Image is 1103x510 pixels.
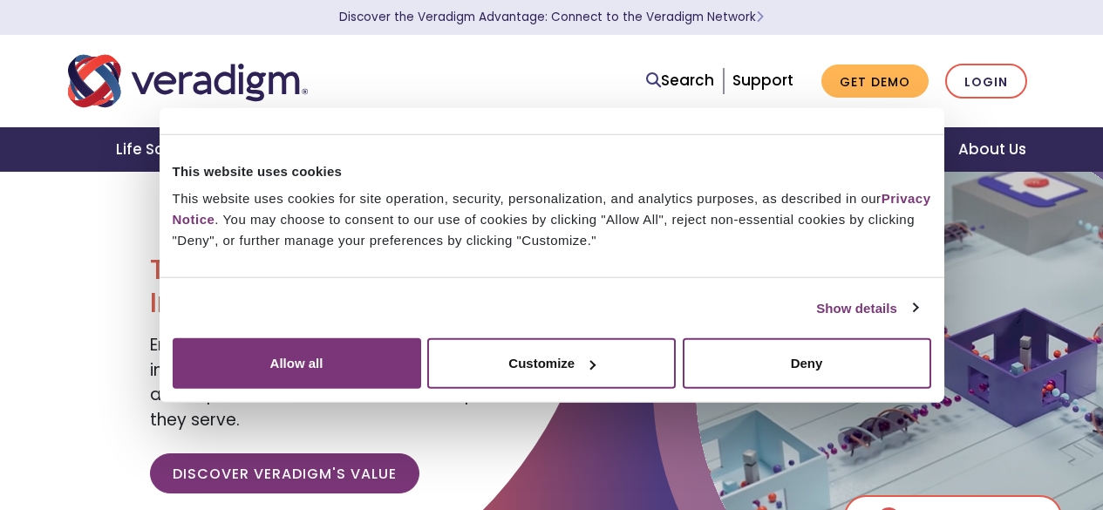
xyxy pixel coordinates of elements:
a: Search [646,69,714,92]
a: Life Sciences [95,127,240,172]
button: Customize [427,338,676,389]
a: Privacy Notice [173,191,931,227]
div: This website uses cookies for site operation, security, personalization, and analytics purposes, ... [173,188,931,251]
img: Veradigm logo [68,52,308,110]
div: This website uses cookies [173,160,931,181]
a: Login [945,64,1027,99]
button: Allow all [173,338,421,389]
a: Support [732,70,793,91]
a: About Us [937,127,1047,172]
span: Empowering our clients with trusted data, insights, and solutions to help reduce costs and improv... [150,333,534,432]
a: Get Demo [821,65,929,99]
span: Learn More [756,9,764,25]
h1: Transforming Health, Insightfully® [150,253,538,320]
a: Show details [816,297,917,318]
button: Deny [683,338,931,389]
a: Discover the Veradigm Advantage: Connect to the Veradigm NetworkLearn More [339,9,764,25]
a: Discover Veradigm's Value [150,453,419,493]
